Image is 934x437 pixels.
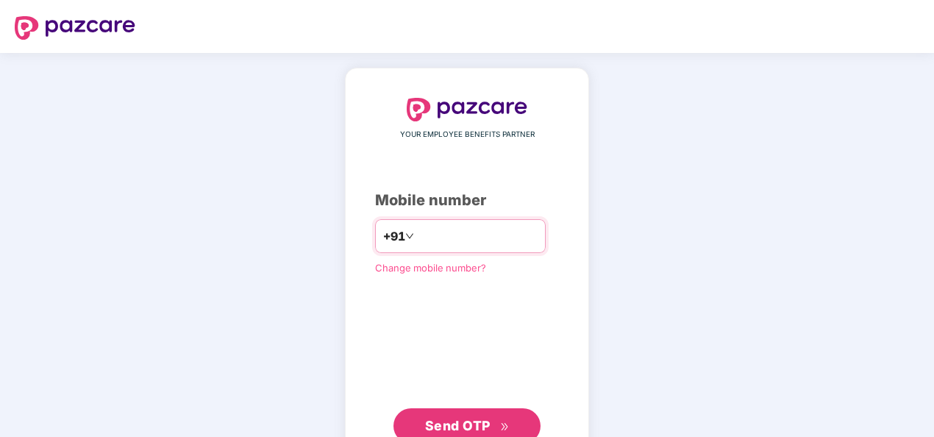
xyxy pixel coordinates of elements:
div: Mobile number [375,189,559,212]
span: +91 [383,227,405,246]
a: Change mobile number? [375,262,486,274]
span: down [405,232,414,241]
span: double-right [500,422,510,432]
img: logo [407,98,527,121]
span: Send OTP [425,418,491,433]
img: logo [15,16,135,40]
span: YOUR EMPLOYEE BENEFITS PARTNER [400,129,535,141]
